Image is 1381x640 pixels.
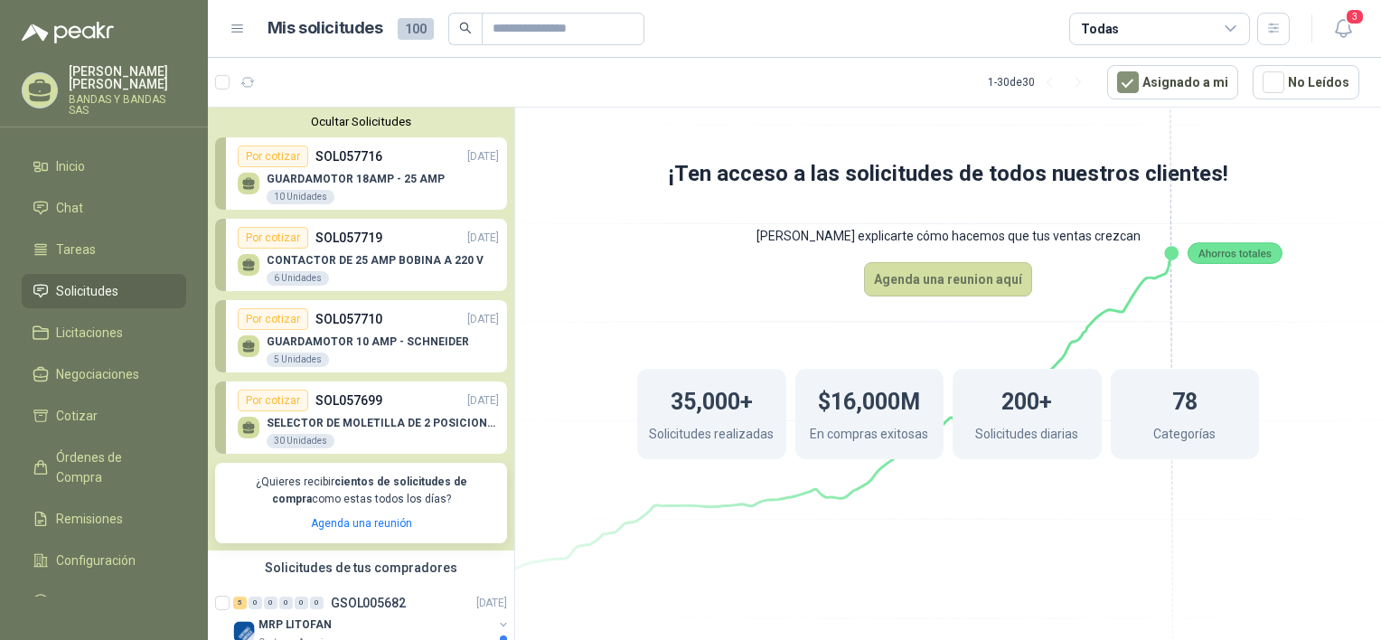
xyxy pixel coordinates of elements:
[272,475,467,505] b: cientos de solicitudes de compra
[56,364,139,384] span: Negociaciones
[988,68,1093,97] div: 1 - 30 de 30
[22,543,186,578] a: Configuración
[238,390,308,411] div: Por cotizar
[267,434,334,448] div: 30 Unidades
[69,65,186,90] p: [PERSON_NAME] [PERSON_NAME]
[268,15,383,42] h1: Mis solicitudes
[226,474,496,508] p: ¿Quieres recibir como estas todos los días?
[467,230,499,247] p: [DATE]
[22,585,186,619] a: Manuales y ayuda
[649,424,774,448] p: Solicitudes realizadas
[69,94,186,116] p: BANDAS Y BANDAS SAS
[215,381,507,454] a: Por cotizarSOL057699[DATE] SELECTOR DE MOLETILLA DE 2 POSICIONES30 Unidades
[56,323,123,343] span: Licitaciones
[22,22,114,43] img: Logo peakr
[22,502,186,536] a: Remisiones
[267,254,484,267] p: CONTACTOR DE 25 AMP BOBINA A 220 V
[267,190,334,204] div: 10 Unidades
[467,392,499,409] p: [DATE]
[975,424,1078,448] p: Solicitudes diarias
[671,380,753,419] h1: 35,000+
[864,262,1032,296] button: Agenda una reunion aquí
[295,597,308,609] div: 0
[398,18,434,40] span: 100
[264,597,277,609] div: 0
[267,173,445,185] p: GUARDAMOTOR 18AMP - 25 AMP
[215,219,507,291] a: Por cotizarSOL057719[DATE] CONTACTOR DE 25 AMP BOBINA A 220 V6 Unidades
[238,227,308,249] div: Por cotizar
[476,594,507,611] p: [DATE]
[22,399,186,433] a: Cotizar
[1345,8,1365,25] span: 3
[267,353,329,367] div: 5 Unidades
[1081,19,1119,39] div: Todas
[258,616,332,633] p: MRP LITOFAN
[279,597,293,609] div: 0
[22,232,186,267] a: Tareas
[208,108,514,551] div: Ocultar SolicitudesPor cotizarSOL057716[DATE] GUARDAMOTOR 18AMP - 25 AMP10 UnidadesPor cotizarSOL...
[810,424,928,448] p: En compras exitosas
[267,335,469,348] p: GUARDAMOTOR 10 AMP - SCHNEIDER
[459,22,472,34] span: search
[56,551,136,570] span: Configuración
[56,198,83,218] span: Chat
[208,551,514,585] div: Solicitudes de tus compradores
[56,592,159,612] span: Manuales y ayuda
[56,406,98,426] span: Cotizar
[1172,380,1198,419] h1: 78
[315,309,382,329] p: SOL057710
[22,274,186,308] a: Solicitudes
[56,281,118,301] span: Solicitudes
[1253,65,1359,99] button: No Leídos
[56,156,85,176] span: Inicio
[331,597,406,609] p: GSOL005682
[56,447,169,487] span: Órdenes de Compra
[267,417,499,429] p: SELECTOR DE MOLETILLA DE 2 POSICIONES
[467,311,499,328] p: [DATE]
[249,597,262,609] div: 0
[311,517,412,530] a: Agenda una reunión
[22,315,186,350] a: Licitaciones
[315,228,382,248] p: SOL057719
[22,191,186,225] a: Chat
[233,597,247,609] div: 5
[1107,65,1238,99] button: Asignado a mi
[56,240,96,259] span: Tareas
[467,148,499,165] p: [DATE]
[215,115,507,128] button: Ocultar Solicitudes
[315,146,382,166] p: SOL057716
[267,271,329,286] div: 6 Unidades
[1327,13,1359,45] button: 3
[56,509,123,529] span: Remisiones
[22,149,186,184] a: Inicio
[215,300,507,372] a: Por cotizarSOL057710[DATE] GUARDAMOTOR 10 AMP - SCHNEIDER5 Unidades
[315,391,382,410] p: SOL057699
[1001,380,1052,419] h1: 200+
[238,146,308,167] div: Por cotizar
[1153,424,1216,448] p: Categorías
[310,597,324,609] div: 0
[215,137,507,210] a: Por cotizarSOL057716[DATE] GUARDAMOTOR 18AMP - 25 AMP10 Unidades
[22,440,186,494] a: Órdenes de Compra
[22,357,186,391] a: Negociaciones
[238,308,308,330] div: Por cotizar
[818,380,920,419] h1: $16,000M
